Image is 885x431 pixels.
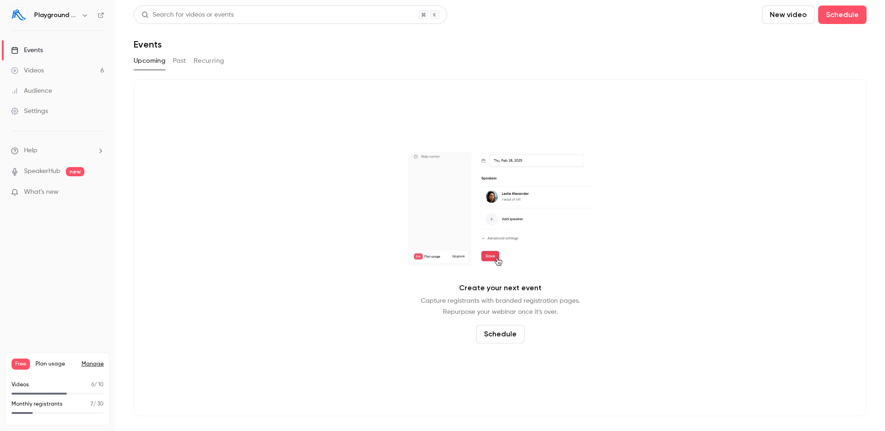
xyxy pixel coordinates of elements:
span: Free [12,359,30,370]
iframe: Noticeable Trigger [93,188,104,197]
li: help-dropdown-opener [11,146,104,156]
div: Settings [11,107,48,116]
a: Manage [82,360,104,368]
p: Capture registrants with branded registration pages. Repurpose your webinar once it's over. [421,295,580,317]
span: Plan usage [35,360,76,368]
button: Schedule [818,6,867,24]
button: Upcoming [134,54,165,68]
a: SpeakerHub [24,167,60,176]
div: Search for videos or events [142,10,234,20]
p: Create your next event [459,282,542,293]
button: Schedule [476,325,525,343]
span: What's new [24,187,59,197]
button: Past [173,54,186,68]
button: Recurring [194,54,224,68]
h1: Events [134,39,162,50]
span: 6 [91,382,94,388]
span: 7 [90,401,93,407]
div: Videos [11,66,44,75]
p: / 30 [90,400,104,408]
span: new [66,167,84,176]
p: / 10 [91,381,104,389]
button: New video [762,6,814,24]
p: Monthly registrants [12,400,63,408]
img: Playground Webinars [12,8,26,23]
div: Audience [11,86,52,96]
div: Events [11,46,43,55]
h6: Playground Webinars [34,11,77,20]
p: Videos [12,381,29,389]
span: Help [24,146,37,156]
